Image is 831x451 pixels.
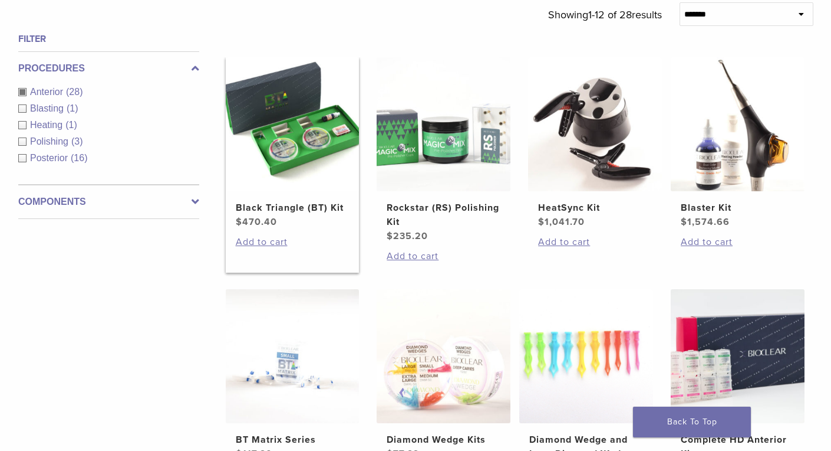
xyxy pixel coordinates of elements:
[538,216,545,228] span: $
[226,57,360,191] img: Black Triangle (BT) Kit
[377,57,510,243] a: Rockstar (RS) Polishing KitRockstar (RS) Polishing Kit $235.20
[65,120,77,130] span: (1)
[71,153,87,163] span: (16)
[377,57,510,191] img: Rockstar (RS) Polishing Kit
[681,235,794,249] a: Add to cart: “Blaster Kit”
[633,407,751,437] a: Back To Top
[671,57,804,229] a: Blaster KitBlaster Kit $1,574.66
[671,57,804,191] img: Blaster Kit
[18,61,199,76] label: Procedures
[387,230,393,242] span: $
[226,57,360,229] a: Black Triangle (BT) KitBlack Triangle (BT) Kit $470.40
[377,289,510,423] img: Diamond Wedge Kits
[548,2,662,27] p: Showing results
[66,87,83,97] span: (28)
[387,249,500,263] a: Add to cart: “Rockstar (RS) Polishing Kit”
[681,216,687,228] span: $
[519,289,653,423] img: Diamond Wedge and Long Diamond Wedge
[538,235,652,249] a: Add to cart: “HeatSync Kit”
[236,216,242,228] span: $
[236,235,349,249] a: Add to cart: “Black Triangle (BT) Kit”
[671,289,804,423] img: Complete HD Anterior Kit
[30,120,65,130] span: Heating
[528,57,662,229] a: HeatSync KitHeatSync Kit $1,041.70
[30,87,66,97] span: Anterior
[387,433,500,447] h2: Diamond Wedge Kits
[528,57,662,191] img: HeatSync Kit
[30,153,71,163] span: Posterior
[236,216,277,228] bdi: 470.40
[30,103,67,113] span: Blasting
[387,201,500,229] h2: Rockstar (RS) Polishing Kit
[18,32,199,46] h4: Filter
[588,8,632,21] span: 1-12 of 28
[681,201,794,215] h2: Blaster Kit
[236,201,349,215] h2: Black Triangle (BT) Kit
[387,230,428,242] bdi: 235.20
[236,433,349,447] h2: BT Matrix Series
[538,216,585,228] bdi: 1,041.70
[67,103,78,113] span: (1)
[18,195,199,209] label: Components
[30,136,71,146] span: Polishing
[538,201,652,215] h2: HeatSync Kit
[681,216,730,228] bdi: 1,574.66
[226,289,360,423] img: BT Matrix Series
[71,136,83,146] span: (3)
